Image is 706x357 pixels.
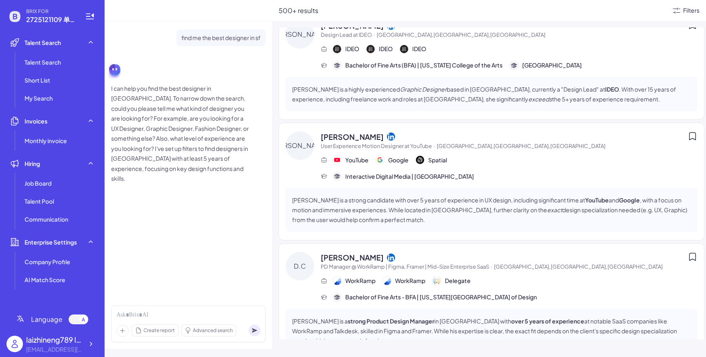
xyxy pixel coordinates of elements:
span: Bachelor of Fine Arts (BFA) | [US_STATE] College of the Arts [345,61,503,70]
span: AI Match Score [25,276,65,284]
span: Bachelor of Fine Arts - BFA | [US_STATE][GEOGRAPHIC_DATA] of Design [345,293,537,301]
span: 500+ results [279,6,318,15]
span: Invoices [25,117,47,125]
span: Create report [143,327,175,334]
span: Delegate [445,276,471,285]
span: Language [31,314,63,324]
span: Communication [25,215,68,223]
span: Design Lead at IDEO [321,31,372,38]
span: Interactive Digital Media | [GEOGRAPHIC_DATA] [345,172,474,181]
p: [PERSON_NAME] is a highly experienced based in [GEOGRAPHIC_DATA], currently a "Design Lead" at . ... [292,84,691,104]
div: 2725121109@qq.com [26,345,83,354]
p: [PERSON_NAME] is a in [GEOGRAPHIC_DATA] with at notable SaaS companies like WorkRamp and Talkdesk... [292,316,691,346]
span: Talent Search [25,38,61,47]
span: Job Board [25,179,51,187]
span: WorkRamp [395,276,425,285]
img: 公司logo [333,277,341,285]
div: D.C [286,252,314,281]
div: laizhineng789 laiz [26,334,83,345]
span: [PERSON_NAME] [321,131,384,142]
p: find me the best designer in sf [181,33,261,43]
span: Spatial [428,156,447,164]
img: 公司logo [433,277,441,285]
p: [PERSON_NAME] is a strong candidate with over 5 years of experience in UX design, including signi... [292,195,691,225]
span: IDEO [379,45,393,53]
span: PD Manager @ WorkRamp | Figma, Framer | Mid-Size Enterprise SaaS [321,263,489,270]
div: [PERSON_NAME] [286,131,314,160]
span: WorkRamp [345,276,375,285]
div: [PERSON_NAME] [286,20,314,49]
strong: IDEO [605,85,619,93]
span: IDEO [345,45,359,53]
em: Graphic Designer [400,85,447,93]
span: YouTube [345,156,369,164]
span: · [433,143,435,149]
img: 公司logo [333,156,341,164]
span: User Experience Motion Designer at YouTube [321,143,432,149]
img: 公司logo [376,156,384,164]
img: 公司logo [333,45,341,53]
span: Enterprise Settings [25,238,77,246]
span: · [373,31,375,38]
strong: YouTube [585,196,609,204]
img: 公司logo [400,45,408,53]
span: Talent Pool [25,197,54,205]
em: exceeds [528,95,552,103]
span: BRIX FOR [26,8,75,15]
img: 公司logo [366,45,375,53]
span: Monthly invoice [25,137,67,145]
span: [GEOGRAPHIC_DATA],[GEOGRAPHIC_DATA],[GEOGRAPHIC_DATA] [377,31,545,38]
img: 公司logo [383,277,391,285]
span: My Search [25,94,53,102]
span: Google [388,156,409,164]
span: [PERSON_NAME] [321,252,384,263]
span: Short List [25,76,50,84]
img: user_logo.png [7,336,23,352]
div: Filters [683,6,699,15]
span: 2725121109 单人企业 [26,15,75,25]
strong: over 5 years of experience [511,317,584,325]
strong: strong Product Design Manager [348,317,434,325]
strong: Google [619,196,640,204]
p: I can help you find the best designer in [GEOGRAPHIC_DATA]. To narrow down the search, could you ... [111,83,250,184]
span: Advanced search [193,327,233,334]
span: [GEOGRAPHIC_DATA] [522,61,582,70]
span: Company Profile [25,258,70,266]
span: [GEOGRAPHIC_DATA],[GEOGRAPHIC_DATA],[GEOGRAPHIC_DATA] [437,143,605,149]
span: IDEO [412,45,426,53]
span: Talent Search [25,58,61,66]
span: Hiring [25,159,40,168]
span: · [491,263,492,270]
em: exact [547,206,562,213]
span: [GEOGRAPHIC_DATA],[GEOGRAPHIC_DATA],[GEOGRAPHIC_DATA] [494,263,663,270]
img: 公司logo [416,156,424,164]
